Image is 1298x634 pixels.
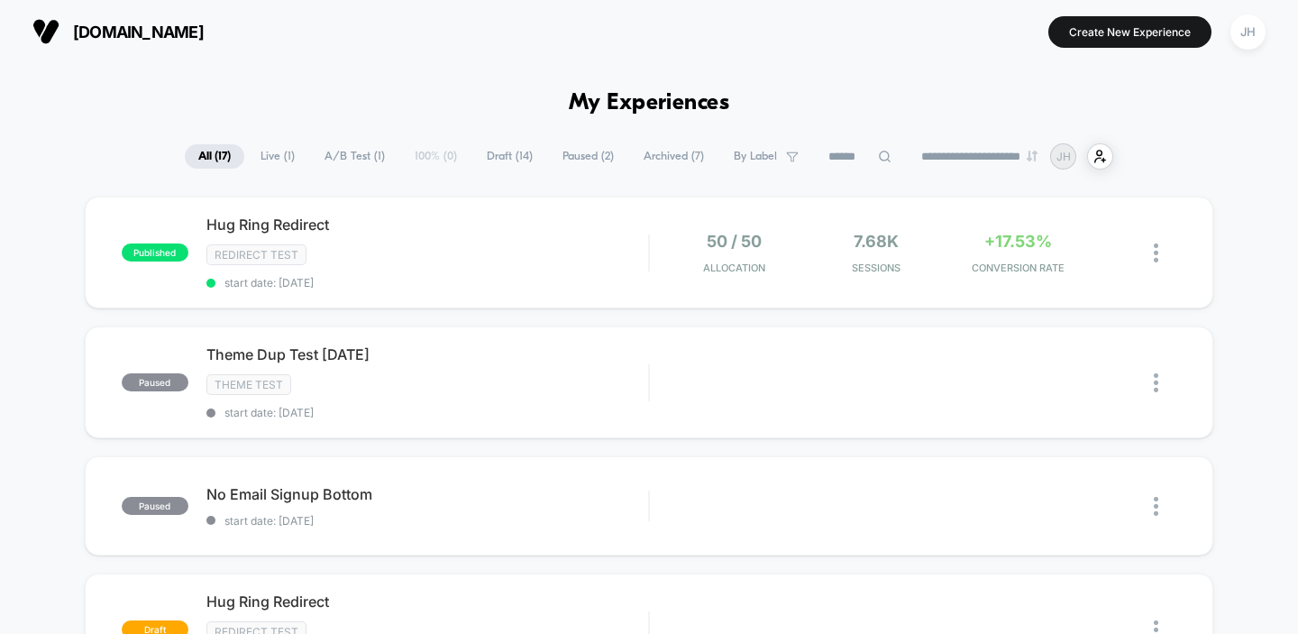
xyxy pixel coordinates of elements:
[206,276,649,289] span: start date: [DATE]
[1154,373,1158,392] img: close
[1048,16,1211,48] button: Create New Experience
[630,144,718,169] span: Archived ( 7 )
[73,23,204,41] span: [DOMAIN_NAME]
[809,262,942,274] span: Sessions
[1154,243,1158,262] img: close
[185,144,244,169] span: All ( 17 )
[1056,150,1071,163] p: JH
[569,90,730,116] h1: My Experiences
[311,144,398,169] span: A/B Test ( 1 )
[32,18,59,45] img: Visually logo
[206,514,649,528] span: start date: [DATE]
[206,244,306,265] span: Redirect Test
[122,497,188,515] span: paused
[952,262,1084,274] span: CONVERSION RATE
[1225,14,1271,51] button: JH
[27,17,209,46] button: [DOMAIN_NAME]
[1027,151,1037,161] img: end
[122,243,188,262] span: published
[122,373,188,391] span: paused
[549,144,627,169] span: Paused ( 2 )
[206,345,649,363] span: Theme Dup Test [DATE]
[206,485,649,503] span: No Email Signup Bottom
[206,374,291,395] span: Theme Test
[707,232,762,251] span: 50 / 50
[734,150,777,163] span: By Label
[703,262,765,274] span: Allocation
[206,593,649,611] span: Hug Ring Redirect
[854,232,899,251] span: 7.68k
[206,216,649,234] span: Hug Ring Redirect
[1230,14,1266,50] div: JH
[206,406,649,419] span: start date: [DATE]
[1154,497,1158,516] img: close
[473,144,546,169] span: Draft ( 14 )
[984,232,1052,251] span: +17.53%
[247,144,308,169] span: Live ( 1 )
